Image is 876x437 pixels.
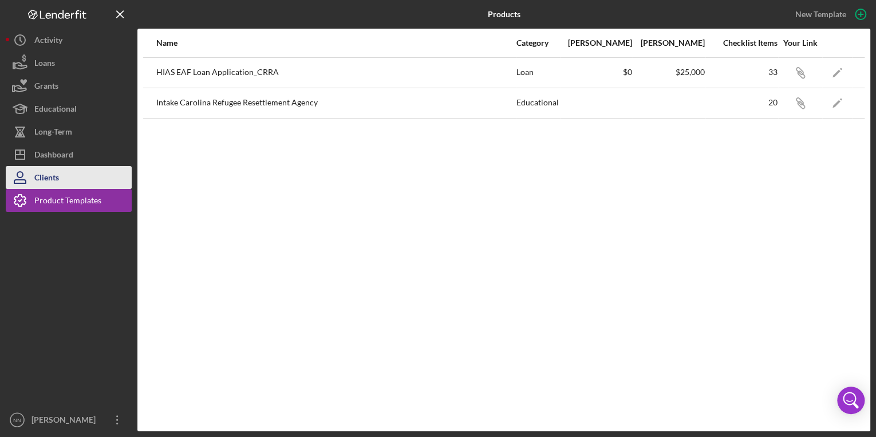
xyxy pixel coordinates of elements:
button: Educational [6,97,132,120]
button: Loans [6,52,132,74]
button: Long-Term [6,120,132,143]
button: Activity [6,29,132,52]
div: [PERSON_NAME] [561,38,632,48]
div: Intake Carolina Refugee Resettlement Agency [156,89,515,117]
div: Checklist Items [706,38,778,48]
div: $0 [561,68,632,77]
div: 20 [706,98,778,107]
div: Loan [516,58,559,87]
button: Product Templates [6,189,132,212]
div: [PERSON_NAME] [29,408,103,434]
div: Long-Term [34,120,72,146]
button: Dashboard [6,143,132,166]
div: Your Link [779,38,822,48]
div: Category [516,38,559,48]
div: Educational [34,97,77,123]
div: Product Templates [34,189,101,215]
div: Loans [34,52,55,77]
button: Clients [6,166,132,189]
div: HIAS EAF Loan Application_CRRA [156,58,515,87]
text: NN [13,417,21,423]
div: Name [156,38,515,48]
button: Grants [6,74,132,97]
div: Educational [516,89,559,117]
div: Clients [34,166,59,192]
div: Grants [34,74,58,100]
div: 33 [706,68,778,77]
div: [PERSON_NAME] [633,38,705,48]
div: Activity [34,29,62,54]
button: New Template [788,6,870,23]
div: Open Intercom Messenger [837,387,865,414]
b: Products [488,10,520,19]
div: $25,000 [633,68,705,77]
div: Dashboard [34,143,73,169]
div: New Template [795,6,846,23]
button: NN[PERSON_NAME] [6,408,132,431]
